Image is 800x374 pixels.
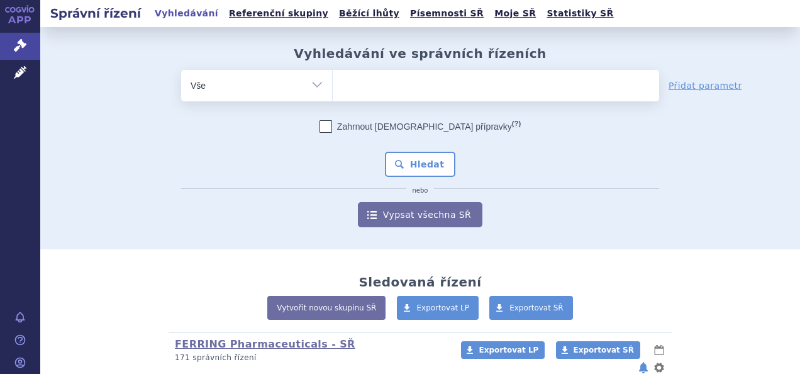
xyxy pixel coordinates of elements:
[669,79,742,92] a: Přidat parametr
[397,296,479,320] a: Exportovat LP
[512,120,521,128] abbr: (?)
[406,5,487,22] a: Písemnosti SŘ
[509,303,564,312] span: Exportovat SŘ
[319,120,521,133] label: Zahrnout [DEMOGRAPHIC_DATA] přípravky
[40,4,151,22] h2: Správní řízení
[225,5,332,22] a: Referenční skupiny
[151,5,222,22] a: Vyhledávání
[461,341,545,359] a: Exportovat LP
[479,346,538,354] span: Exportovat LP
[358,202,482,227] a: Vypsat všechna SŘ
[358,275,481,290] h2: Sledovaná řízení
[175,338,355,350] a: FERRING Pharmaceuticals - SŘ
[267,296,386,320] a: Vytvořit novou skupinu SŘ
[335,5,403,22] a: Běžící lhůty
[574,346,634,354] span: Exportovat SŘ
[491,5,540,22] a: Moje SŘ
[489,296,573,320] a: Exportovat SŘ
[406,187,435,195] i: nebo
[543,5,617,22] a: Statistiky SŘ
[385,152,456,177] button: Hledat
[556,341,640,359] a: Exportovat SŘ
[417,303,470,312] span: Exportovat LP
[653,343,665,358] button: lhůty
[294,46,547,61] h2: Vyhledávání ve správních řízeních
[175,353,445,363] p: 171 správních řízení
